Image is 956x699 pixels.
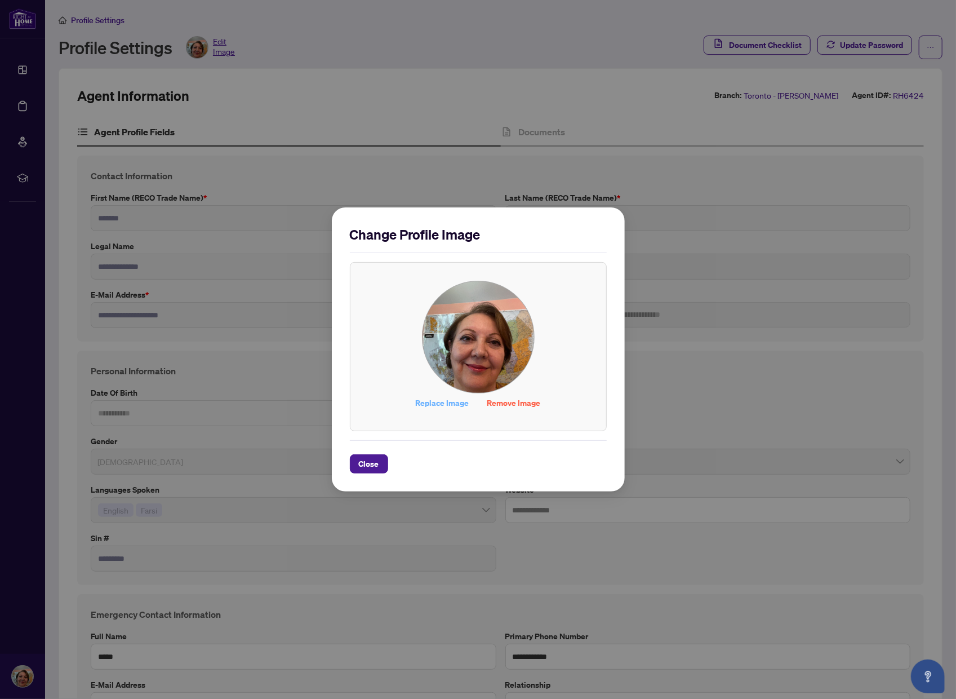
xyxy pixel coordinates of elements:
span: Close [359,455,379,473]
h2: Change Profile Image [350,225,607,244]
span: Replace Image [416,394,469,412]
button: Remove Image [478,393,550,413]
img: Profile Icon [423,281,534,393]
button: Replace Image [407,393,478,413]
button: Close [350,454,388,474]
span: Remove Image [487,394,541,412]
button: Open asap [911,660,945,693]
